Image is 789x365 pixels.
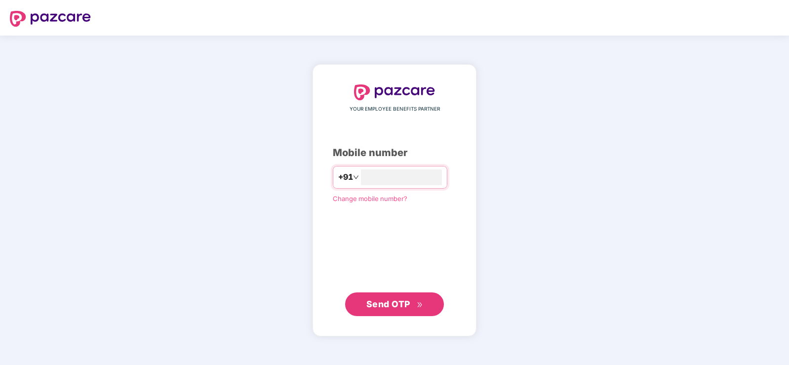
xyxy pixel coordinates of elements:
[333,195,407,203] a: Change mobile number?
[353,174,359,180] span: down
[354,84,435,100] img: logo
[338,171,353,183] span: +91
[417,302,423,308] span: double-right
[366,299,410,309] span: Send OTP
[10,11,91,27] img: logo
[350,105,440,113] span: YOUR EMPLOYEE BENEFITS PARTNER
[333,145,456,161] div: Mobile number
[345,292,444,316] button: Send OTPdouble-right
